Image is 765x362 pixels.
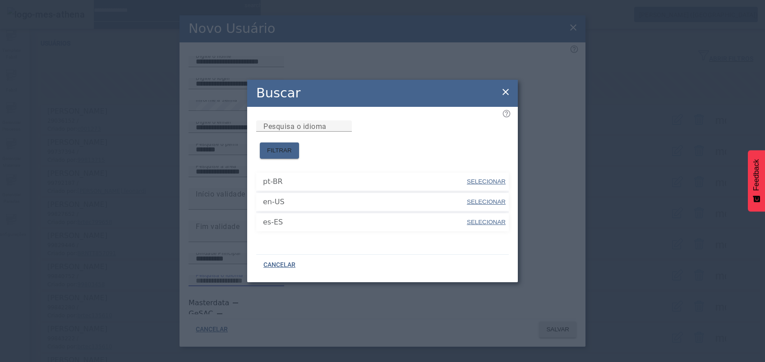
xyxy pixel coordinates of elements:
span: Feedback [752,159,760,191]
button: SELECIONAR [466,174,507,190]
button: Feedback - Mostrar pesquisa [748,150,765,211]
h2: Buscar [256,83,300,103]
span: FILTRAR [267,146,292,155]
span: SELECIONAR [467,178,506,185]
span: en-US [263,197,466,207]
span: es-ES [263,217,466,228]
span: pt-BR [263,176,466,187]
button: CANCELAR [256,257,303,273]
span: CANCELAR [263,261,295,270]
button: FILTRAR [260,142,299,159]
span: SELECIONAR [467,198,506,205]
button: SELECIONAR [466,214,507,230]
button: SELECIONAR [466,194,507,210]
span: SELECIONAR [467,219,506,225]
mat-label: Pesquisa o idioma [263,122,327,130]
